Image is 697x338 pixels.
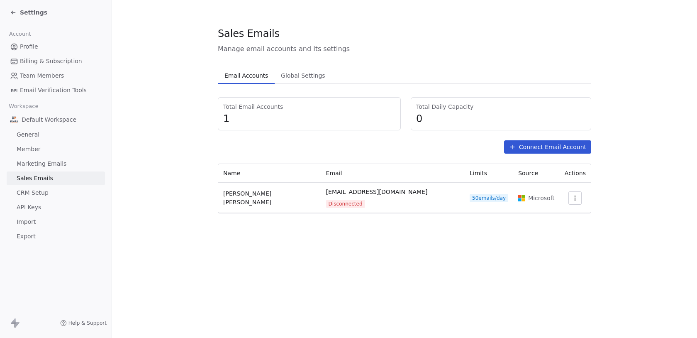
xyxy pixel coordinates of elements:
a: Settings [10,8,47,17]
span: Marketing Emails [17,159,66,168]
span: Email Accounts [221,70,271,81]
button: Connect Email Account [504,140,591,154]
span: Actions [565,170,586,176]
span: Name [223,170,240,176]
span: Microsoft [528,194,555,202]
span: API Keys [17,203,41,212]
span: [EMAIL_ADDRESS][DOMAIN_NAME] [326,188,428,196]
span: Team Members [20,71,64,80]
span: Limits [470,170,487,176]
a: General [7,128,105,142]
span: Disconnected [326,200,365,208]
a: Profile [7,40,105,54]
span: General [17,130,39,139]
span: Member [17,145,41,154]
a: Sales Emails [7,171,105,185]
span: [PERSON_NAME] [PERSON_NAME] [223,190,271,206]
a: Import [7,215,105,229]
span: Workspace [5,100,42,113]
span: Source [518,170,538,176]
span: Total Email Accounts [223,103,395,111]
span: Email [326,170,342,176]
span: Manage email accounts and its settings [218,44,591,54]
span: Export [17,232,36,241]
a: CRM Setup [7,186,105,200]
a: Email Verification Tools [7,83,105,97]
span: CRM Setup [17,189,49,197]
a: Team Members [7,69,105,83]
span: 1 [223,113,395,125]
a: Member [7,142,105,156]
a: Marketing Emails [7,157,105,171]
span: Total Daily Capacity [416,103,586,111]
span: Billing & Subscription [20,57,82,66]
span: 50 emails/day [470,194,508,202]
span: Settings [20,8,47,17]
span: Sales Emails [17,174,53,183]
span: Account [5,28,34,40]
span: Default Workspace [22,115,76,124]
span: Global Settings [278,70,329,81]
span: 0 [416,113,586,125]
a: Help & Support [60,320,107,326]
span: Help & Support [68,320,107,326]
a: API Keys [7,201,105,214]
a: Billing & Subscription [7,54,105,68]
span: Sales Emails [218,27,280,40]
span: Email Verification Tools [20,86,87,95]
span: Import [17,218,36,226]
a: Export [7,230,105,243]
span: Profile [20,42,38,51]
img: logo-01.png [10,115,18,124]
